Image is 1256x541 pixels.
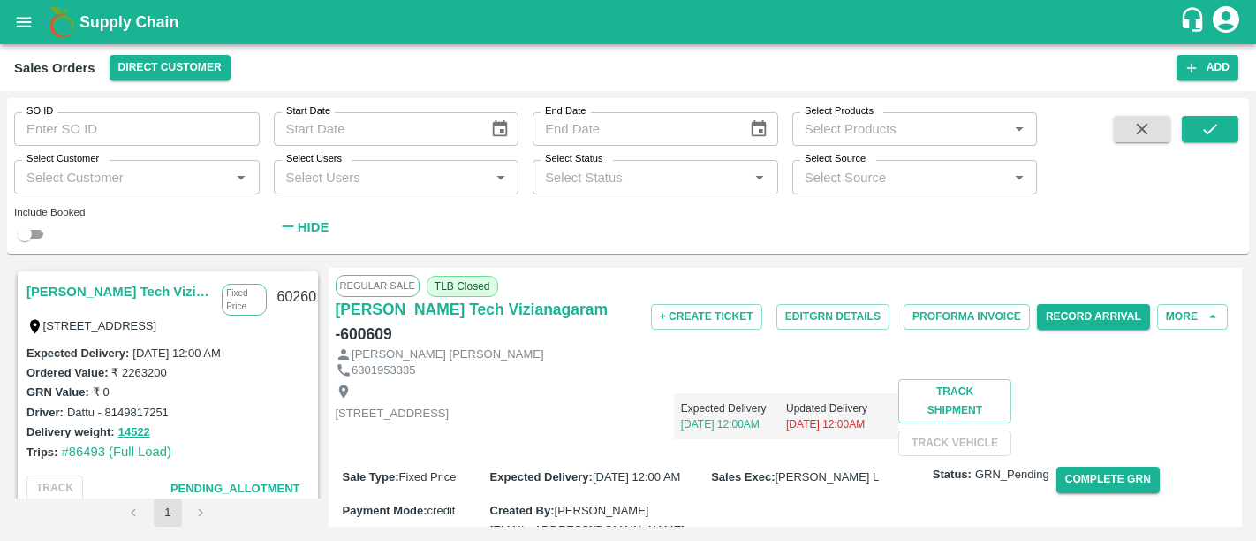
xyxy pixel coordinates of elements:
[336,297,609,322] a: [PERSON_NAME] Tech Vizianagaram
[26,385,89,399] label: GRN Value:
[711,470,775,484] label: Sales Exec :
[1177,55,1238,80] button: Add
[26,425,115,438] label: Delivery weight:
[1179,6,1210,38] div: customer-support
[798,165,1003,188] input: Select Source
[79,10,1179,34] a: Supply Chain
[904,304,1030,330] button: Proforma Invoice
[19,165,225,188] input: Select Customer
[44,4,79,40] img: logo
[898,379,1010,423] button: Track Shipment
[533,112,735,146] input: End Date
[1157,304,1228,330] button: More
[343,470,399,484] label: Sale Type :
[286,152,342,166] label: Select Users
[14,204,260,220] div: Include Booked
[1037,304,1150,330] button: Record Arrival
[4,2,44,42] button: open drawer
[14,112,260,146] input: Enter SO ID
[805,104,874,118] label: Select Products
[274,112,476,146] input: Start Date
[222,284,266,316] p: Fixed Price
[427,276,498,297] span: TLB Closed
[483,112,517,146] button: Choose date
[776,304,889,330] button: EditGRN Details
[786,416,891,432] p: [DATE] 12:00AM
[681,400,786,416] p: Expected Delivery
[230,166,253,189] button: Open
[170,482,300,495] span: Pending_Allotment
[975,467,1049,484] span: GRN_Pending
[43,319,157,332] label: [STREET_ADDRESS]
[1210,4,1242,41] div: account of current user
[545,152,603,166] label: Select Status
[26,347,129,360] label: Expected Delivery :
[286,104,330,118] label: Start Date
[776,470,880,484] span: [PERSON_NAME] L
[681,416,786,432] p: [DATE] 12:00AM
[933,467,972,484] label: Status:
[490,504,555,517] label: Created By :
[805,152,866,166] label: Select Source
[117,499,218,527] nav: pagination navigation
[489,166,512,189] button: Open
[67,406,169,419] label: Dattu - 8149817251
[279,165,485,188] input: Select Users
[26,366,108,379] label: Ordered Value:
[26,152,99,166] label: Select Customer
[61,445,171,459] a: #86493 (Full Load)
[336,275,420,296] span: Regular Sale
[748,166,771,189] button: Open
[14,57,95,80] div: Sales Orders
[427,504,456,517] span: credit
[274,212,334,242] button: Hide
[1008,166,1031,189] button: Open
[118,423,150,443] button: 14522
[490,470,593,484] label: Expected Delivery :
[298,220,329,234] strong: Hide
[26,280,213,303] a: [PERSON_NAME] Tech Vizianagaram
[336,322,392,347] h6: - 600609
[742,112,776,146] button: Choose date
[79,13,178,31] b: Supply Chain
[651,304,762,330] button: + Create Ticket
[1056,467,1160,492] button: Complete GRN
[490,504,685,537] span: [PERSON_NAME][EMAIL_ADDRESS][DOMAIN_NAME]
[336,406,450,423] p: [STREET_ADDRESS]
[786,400,891,416] p: Updated Delivery
[399,470,457,484] span: Fixed Price
[593,470,680,484] span: [DATE] 12:00 AM
[26,104,53,118] label: SO ID
[352,347,543,363] p: [PERSON_NAME] [PERSON_NAME]
[26,406,64,419] label: Driver:
[1008,118,1031,141] button: Open
[154,499,182,527] button: page 1
[343,504,427,517] label: Payment Mode :
[26,446,57,459] label: Trips:
[267,277,335,318] div: 602609
[545,104,586,118] label: End Date
[798,118,1003,141] input: Select Products
[93,385,110,399] label: ₹ 0
[538,165,744,188] input: Select Status
[132,347,220,360] label: [DATE] 12:00 AM
[111,366,166,379] label: ₹ 2263200
[352,362,415,379] p: 6301953335
[110,55,231,80] button: Select DC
